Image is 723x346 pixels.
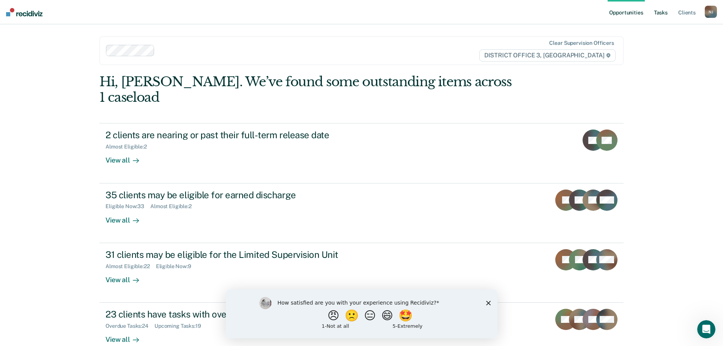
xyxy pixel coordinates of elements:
[106,130,372,141] div: 2 clients are nearing or past their full-term release date
[106,263,156,270] div: Almost Eligible : 22
[106,190,372,201] div: 35 clients may be eligible for earned discharge
[549,40,614,46] div: Clear supervision officers
[106,323,154,329] div: Overdue Tasks : 24
[154,323,207,329] div: Upcoming Tasks : 19
[99,123,624,183] a: 2 clients are nearing or past their full-term release dateAlmost Eligible:2View all
[106,269,148,284] div: View all
[150,203,198,210] div: Almost Eligible : 2
[705,6,717,18] button: NJ
[106,144,153,150] div: Almost Eligible : 2
[99,183,624,243] a: 35 clients may be eligible for earned dischargeEligible Now:33Almost Eligible:2View all
[106,249,372,260] div: 31 clients may be eligible for the Limited Supervision Unit
[226,289,498,338] iframe: Survey by Kim from Recidiviz
[697,320,715,338] iframe: Intercom live chat
[106,150,148,165] div: View all
[106,203,150,210] div: Eligible Now : 33
[156,263,197,270] div: Eligible Now : 9
[106,329,148,344] div: View all
[99,243,624,303] a: 31 clients may be eligible for the Limited Supervision UnitAlmost Eligible:22Eligible Now:9View all
[705,6,717,18] div: N J
[6,8,43,16] img: Recidiviz
[106,309,372,320] div: 23 clients have tasks with overdue or upcoming due dates
[99,74,519,105] div: Hi, [PERSON_NAME]. We’ve found some outstanding items across 1 caseload
[106,210,148,224] div: View all
[479,49,616,62] span: DISTRICT OFFICE 3, [GEOGRAPHIC_DATA]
